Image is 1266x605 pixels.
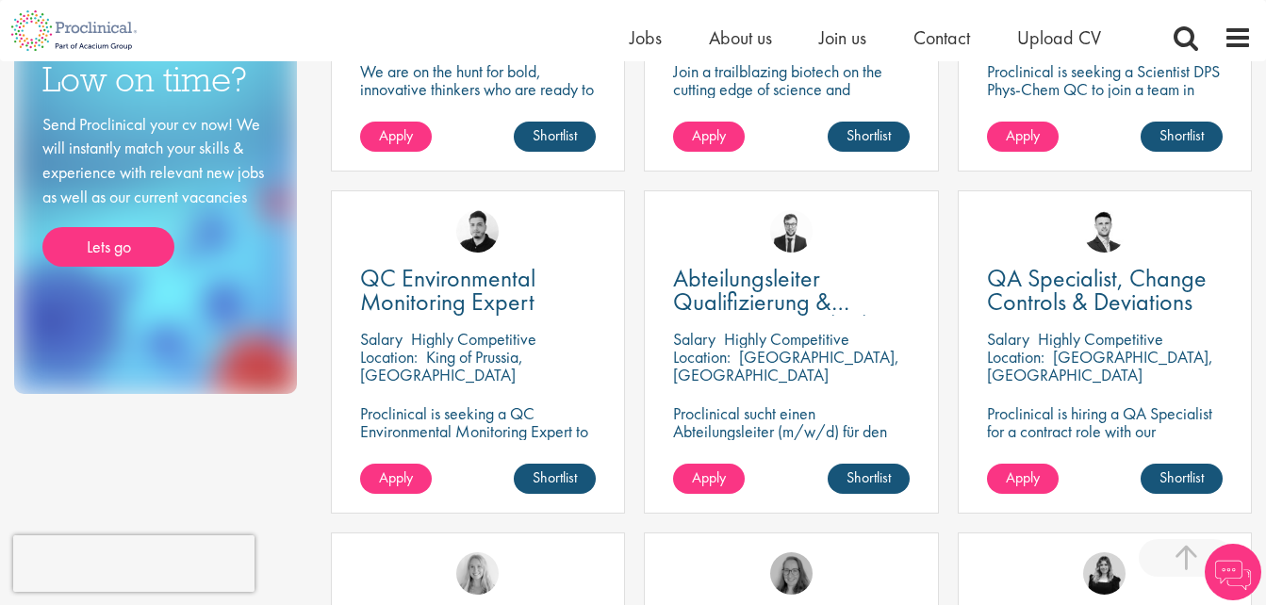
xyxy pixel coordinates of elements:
span: Apply [1006,467,1040,487]
span: Apply [379,125,413,145]
a: Abteilungsleiter Qualifizierung & Kalibrierung (m/w/d) [673,267,909,314]
p: Highly Competitive [724,328,849,350]
p: Proclinical is seeking a QC Environmental Monitoring Expert to support quality control operations... [360,404,596,476]
span: Salary [987,328,1029,350]
p: [GEOGRAPHIC_DATA], [GEOGRAPHIC_DATA] [987,346,1213,385]
a: Join us [819,25,866,50]
p: Highly Competitive [411,328,536,350]
span: Location: [673,346,731,368]
span: Apply [692,467,726,487]
span: Apply [692,125,726,145]
a: Apply [987,122,1059,152]
span: Abteilungsleiter Qualifizierung & Kalibrierung (m/w/d) [673,262,886,341]
a: Contact [913,25,970,50]
p: We are on the hunt for bold, innovative thinkers who are ready to help push the boundaries of sci... [360,62,596,152]
div: Send Proclinical your cv now! We will instantly match your skills & experience with relevant new ... [42,112,269,268]
span: Apply [1006,125,1040,145]
a: Shortlist [1141,464,1223,494]
a: Apply [987,464,1059,494]
img: Chatbot [1205,544,1261,600]
span: Location: [360,346,418,368]
span: Location: [987,346,1044,368]
a: Shortlist [828,464,910,494]
a: Shortlist [514,122,596,152]
a: Apply [360,122,432,152]
a: QC Environmental Monitoring Expert [360,267,596,314]
p: King of Prussia, [GEOGRAPHIC_DATA] [360,346,523,385]
a: Shortlist [1141,122,1223,152]
a: Apply [673,122,745,152]
iframe: reCAPTCHA [13,535,255,592]
h3: Low on time? [42,61,269,98]
span: Apply [379,467,413,487]
img: Anderson Maldonado [456,210,499,253]
a: Shortlist [514,464,596,494]
img: Ingrid Aymes [770,552,813,595]
a: About us [709,25,772,50]
span: QC Environmental Monitoring Expert [360,262,535,318]
span: Salary [673,328,715,350]
p: Highly Competitive [1038,328,1163,350]
p: Proclinical sucht einen Abteilungsleiter (m/w/d) für den Bereich Qualifizierung zur Verstärkung d... [673,404,909,512]
a: Upload CV [1017,25,1101,50]
img: Joshua Godden [1083,210,1126,253]
p: [GEOGRAPHIC_DATA], [GEOGRAPHIC_DATA] [673,346,899,385]
img: Shannon Briggs [456,552,499,595]
p: Proclinical is hiring a QA Specialist for a contract role with our pharmaceutical client based in... [987,404,1223,476]
span: Salary [360,328,403,350]
a: Shortlist [828,122,910,152]
img: Antoine Mortiaux [770,210,813,253]
a: Apply [360,464,432,494]
a: Lets go [42,227,174,267]
a: QA Specialist, Change Controls & Deviations [987,267,1223,314]
p: Proclinical is seeking a Scientist DPS Phys-Chem QC to join a team in [GEOGRAPHIC_DATA] [987,62,1223,116]
a: Jobs [630,25,662,50]
img: Molly Colclough [1083,552,1126,595]
span: QA Specialist, Change Controls & Deviations [987,262,1207,318]
p: Join a trailblazing biotech on the cutting edge of science and technology. [673,62,909,116]
a: Apply [673,464,745,494]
